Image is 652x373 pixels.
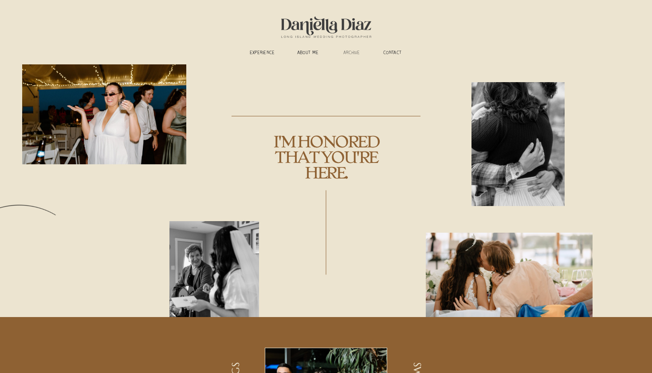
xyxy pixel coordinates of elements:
h2: i'm honored that you're here. [256,134,396,190]
a: ARCHIVE [338,50,365,57]
a: ABOUT ME [291,50,324,57]
a: CONTACT [378,50,406,57]
a: experience [246,50,279,57]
